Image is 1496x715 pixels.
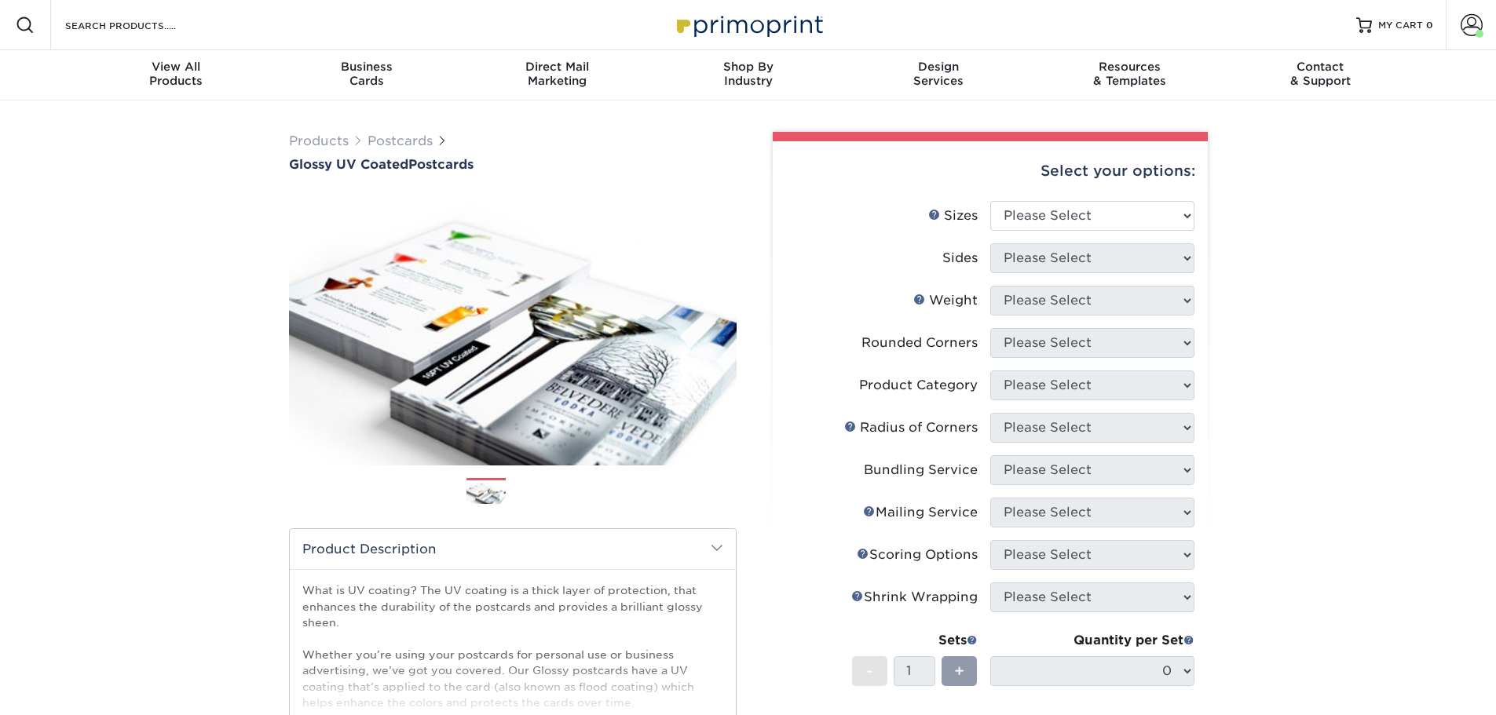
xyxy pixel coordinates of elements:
div: Product Category [859,376,978,395]
div: Bundling Service [864,461,978,480]
div: & Templates [1034,60,1225,88]
h2: Product Description [290,529,736,569]
a: Postcards [368,133,433,148]
h1: Postcards [289,157,737,172]
div: Radius of Corners [844,418,978,437]
a: Shop ByIndustry [653,50,843,100]
a: BusinessCards [271,50,462,100]
span: MY CART [1378,19,1423,32]
a: DesignServices [843,50,1034,100]
div: Industry [653,60,843,88]
a: Products [289,133,349,148]
img: Postcards 01 [466,479,506,506]
span: Direct Mail [462,60,653,74]
span: Resources [1034,60,1225,74]
div: Rounded Corners [861,334,978,352]
div: Cards [271,60,462,88]
div: Shrink Wrapping [851,588,978,607]
img: Glossy UV Coated 01 [289,173,737,483]
span: Design [843,60,1034,74]
img: Primoprint [670,8,827,42]
span: Glossy UV Coated [289,157,408,172]
span: Contact [1225,60,1416,74]
a: View AllProducts [81,50,272,100]
div: Select your options: [785,141,1195,201]
div: Sets [852,631,978,650]
div: Marketing [462,60,653,88]
img: Postcards 02 [519,472,558,511]
span: View All [81,60,272,74]
span: Business [271,60,462,74]
a: Glossy UV CoatedPostcards [289,157,737,172]
div: & Support [1225,60,1416,88]
span: - [866,659,873,683]
div: Mailing Service [863,503,978,522]
span: Shop By [653,60,843,74]
div: Sizes [928,206,978,225]
div: Quantity per Set [990,631,1194,650]
span: + [954,659,964,683]
span: 0 [1426,20,1433,31]
a: Resources& Templates [1034,50,1225,100]
input: SEARCH PRODUCTS..... [64,16,217,35]
div: Services [843,60,1034,88]
div: Sides [942,249,978,268]
a: Contact& Support [1225,50,1416,100]
div: Products [81,60,272,88]
div: Scoring Options [857,545,978,564]
div: Weight [913,291,978,310]
a: Direct MailMarketing [462,50,653,100]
